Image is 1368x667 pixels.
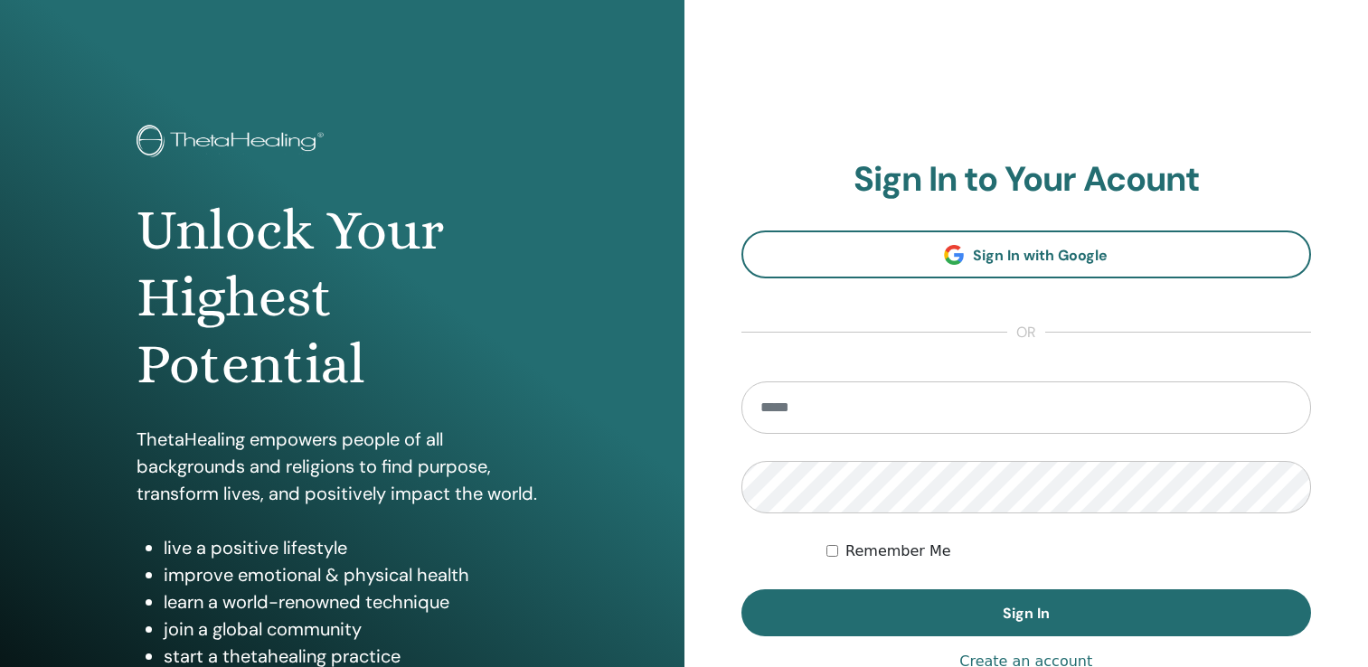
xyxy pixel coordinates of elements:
[137,426,547,507] p: ThetaHealing empowers people of all backgrounds and religions to find purpose, transform lives, a...
[741,230,1312,278] a: Sign In with Google
[1003,604,1050,623] span: Sign In
[164,615,547,643] li: join a global community
[137,197,547,399] h1: Unlock Your Highest Potential
[845,540,951,562] label: Remember Me
[973,246,1108,265] span: Sign In with Google
[1007,322,1045,343] span: or
[164,534,547,561] li: live a positive lifestyle
[164,588,547,615] li: learn a world-renowned technique
[741,589,1312,636] button: Sign In
[826,540,1311,562] div: Keep me authenticated indefinitely or until I manually logout
[164,561,547,588] li: improve emotional & physical health
[741,159,1312,201] h2: Sign In to Your Acount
